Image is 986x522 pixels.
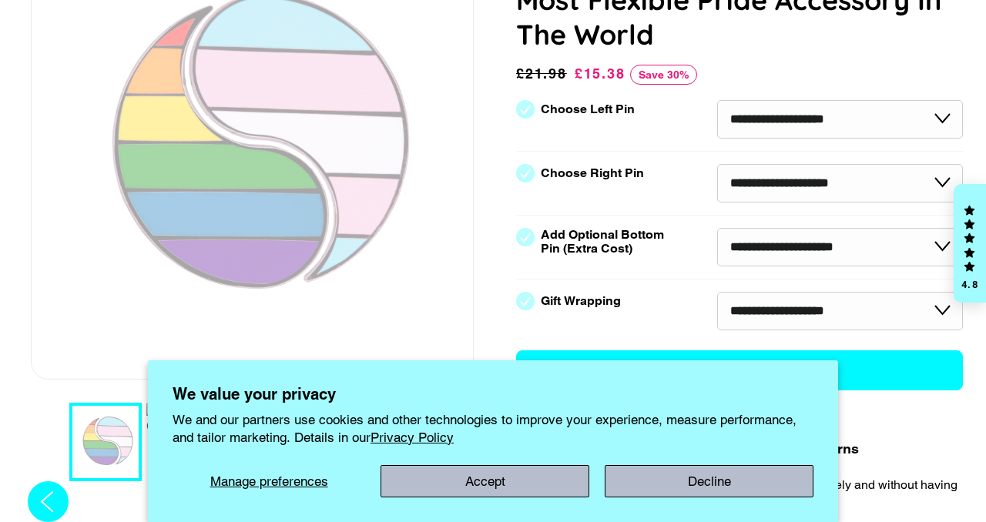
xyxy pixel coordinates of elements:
span: £21.98 [516,63,571,85]
label: Choose Left Pin [541,102,635,116]
span: Manage preferences [210,473,328,489]
label: Choose Right Pin [541,166,644,180]
a: Privacy Policy [371,430,454,445]
label: Gift Wrapping [541,294,621,308]
button: Manage preferences [173,465,365,497]
button: 1 / 7 [69,403,142,481]
button: Decline [605,465,813,497]
label: Add Optional Bottom Pin (Extra Cost) [541,228,670,256]
span: £15.38 [575,65,625,82]
div: Click to open Judge.me floating reviews tab [954,184,986,303]
h2: We value your privacy [173,385,813,403]
button: Add to Cart —£15.38 [516,350,963,390]
span: Save 30% [630,65,697,85]
p: We and our partners use cookies and other technologies to improve your experience, measure perfor... [173,411,813,445]
button: Accept [381,465,589,497]
div: 4.8 [961,279,979,289]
